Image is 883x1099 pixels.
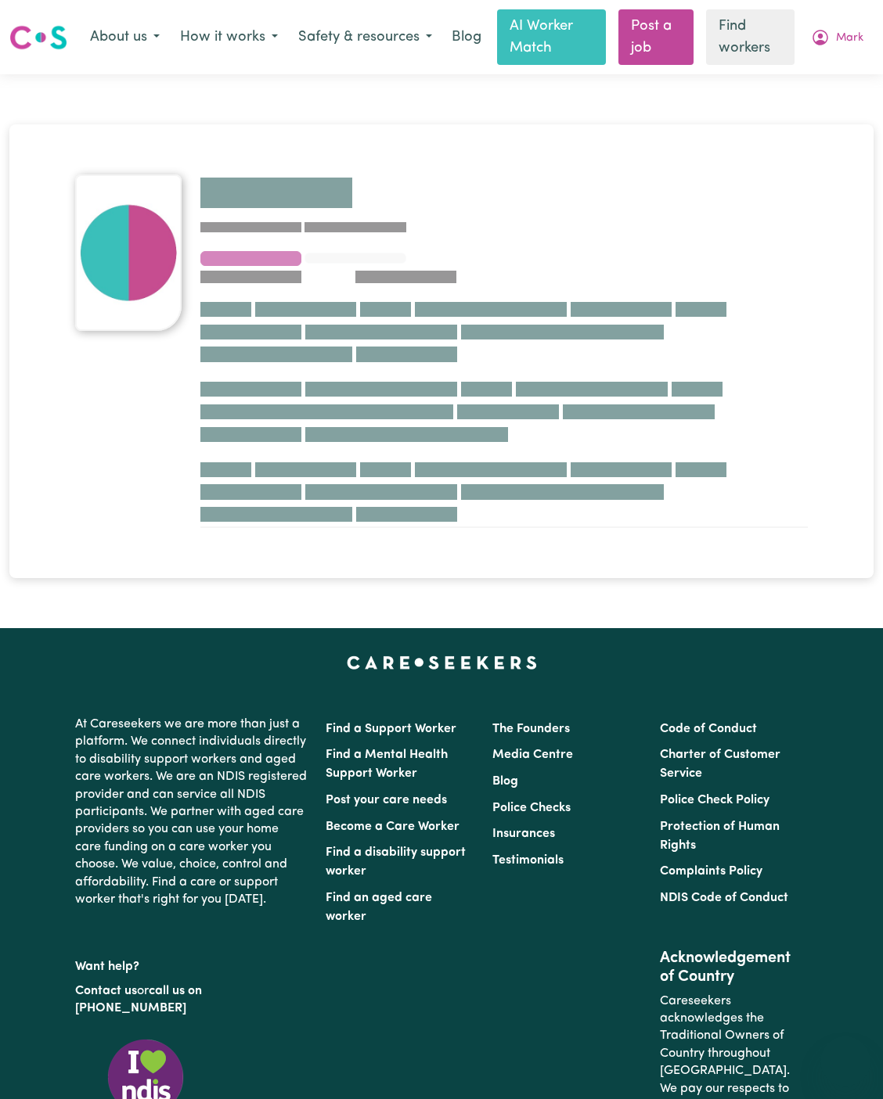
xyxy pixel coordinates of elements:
[80,21,170,54] button: About us
[836,30,863,47] span: Mark
[706,9,795,65] a: Find workers
[497,9,606,65] a: AI Worker Match
[9,20,67,56] a: Careseekers logo
[492,828,555,840] a: Insurances
[326,821,460,833] a: Become a Care Worker
[492,802,571,814] a: Police Checks
[442,20,491,55] a: Blog
[660,723,757,735] a: Code of Conduct
[75,709,307,914] p: At Careseekers we are more than just a platform. We connect individuals directly to disability su...
[660,749,780,780] a: Charter of Customer Service
[326,723,456,735] a: Find a Support Worker
[326,749,448,780] a: Find a Mental Health Support Worker
[820,1036,870,1086] iframe: Button to launch messaging window
[9,23,67,52] img: Careseekers logo
[492,749,573,761] a: Media Centre
[326,892,432,923] a: Find an aged care worker
[75,976,307,1024] p: or
[660,865,762,878] a: Complaints Policy
[660,892,788,904] a: NDIS Code of Conduct
[660,794,769,806] a: Police Check Policy
[326,794,447,806] a: Post your care needs
[492,854,564,867] a: Testimonials
[288,21,442,54] button: Safety & resources
[492,775,518,788] a: Blog
[660,949,808,986] h2: Acknowledgement of Country
[170,21,288,54] button: How it works
[801,21,874,54] button: My Account
[75,985,137,997] a: Contact us
[492,723,570,735] a: The Founders
[618,9,694,65] a: Post a job
[326,846,466,878] a: Find a disability support worker
[660,821,780,852] a: Protection of Human Rights
[347,656,537,669] a: Careseekers home page
[75,952,307,975] p: Want help?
